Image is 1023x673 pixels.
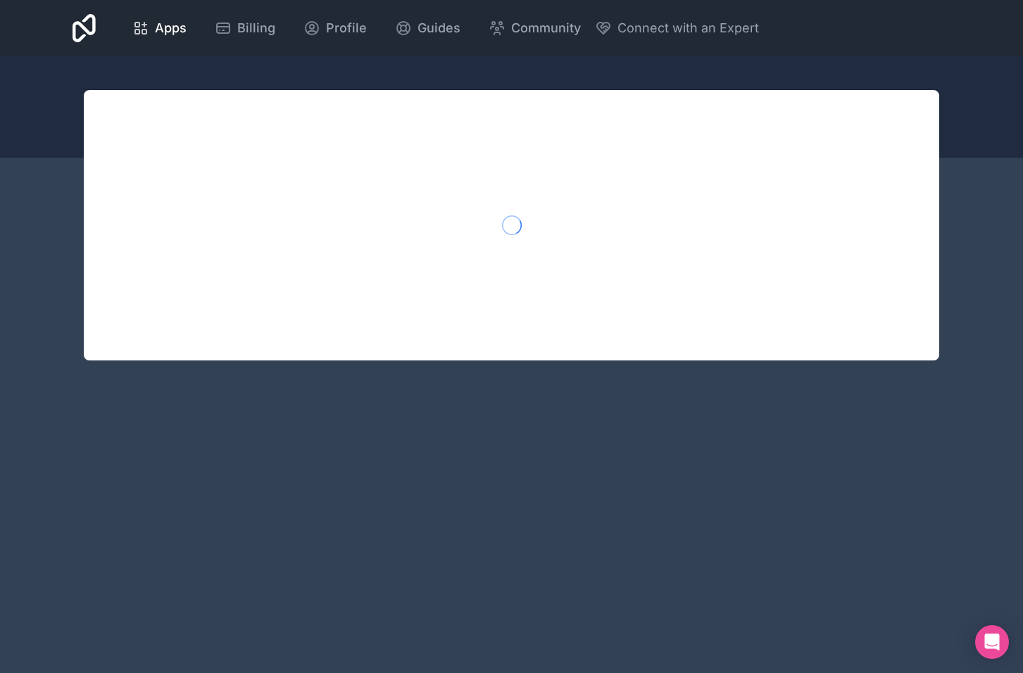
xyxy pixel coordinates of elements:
[418,18,460,38] span: Guides
[203,13,287,44] a: Billing
[975,625,1009,659] div: Open Intercom Messenger
[477,13,592,44] a: Community
[121,13,198,44] a: Apps
[292,13,378,44] a: Profile
[237,18,275,38] span: Billing
[617,18,759,38] span: Connect with an Expert
[595,18,759,38] button: Connect with an Expert
[155,18,187,38] span: Apps
[511,18,581,38] span: Community
[326,18,367,38] span: Profile
[384,13,472,44] a: Guides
